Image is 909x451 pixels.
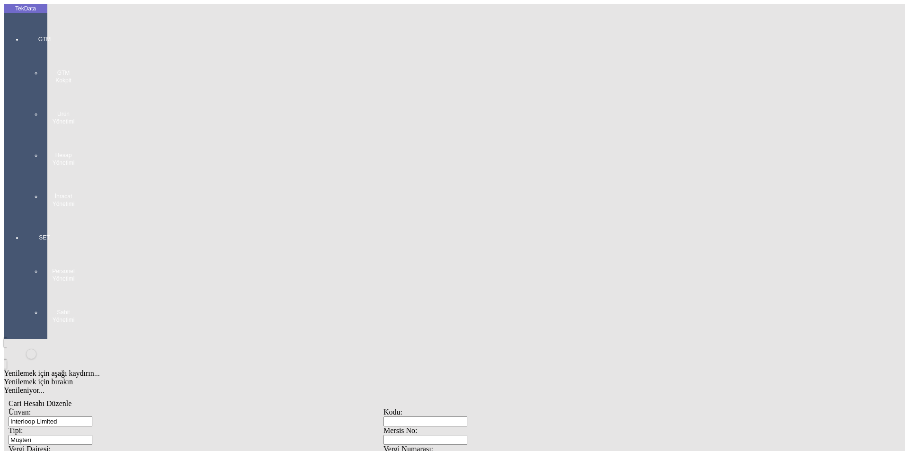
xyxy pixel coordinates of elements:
div: Yenilemek için aşağı kaydırın... [4,369,763,378]
span: İhracat Yönetimi [49,193,78,208]
span: Tipi: [9,426,23,434]
div: Yenilemek için bırakın [4,378,763,386]
span: GTM [30,35,59,43]
span: Cari Hesabı Düzenle [9,399,71,407]
span: GTM Kokpit [49,69,78,84]
span: Mersis No: [383,426,418,434]
span: Ünvan: [9,408,31,416]
span: Kodu: [383,408,402,416]
span: Sabit Yönetimi [49,309,78,324]
div: TekData [4,5,47,12]
span: SET [30,234,59,241]
span: Ürün Yönetimi [49,110,78,125]
div: Yenileniyor... [4,386,763,395]
span: Personel Yönetimi [49,267,78,283]
span: Hesap Yönetimi [49,151,78,167]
